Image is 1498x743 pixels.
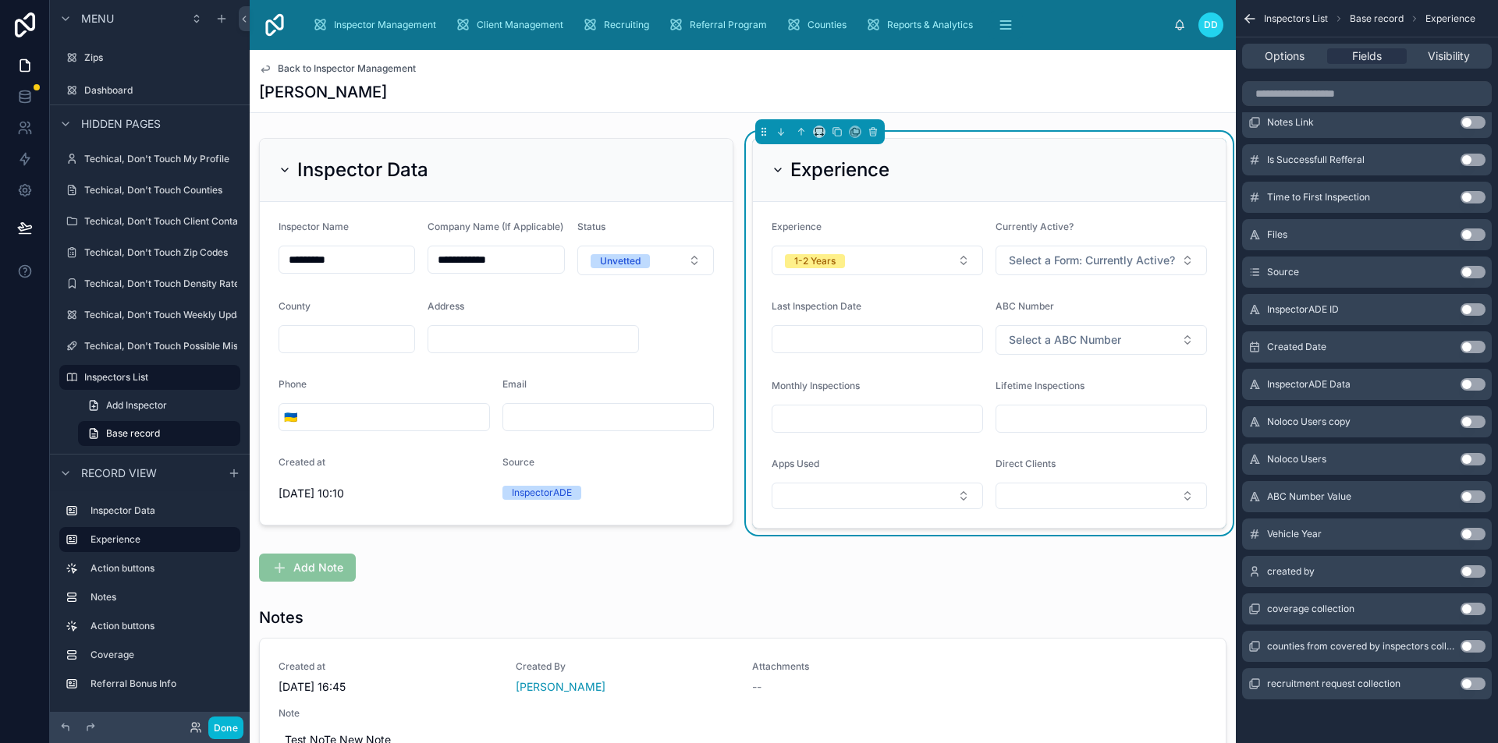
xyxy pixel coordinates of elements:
[1267,266,1299,278] span: Source
[81,11,114,27] span: Menu
[78,421,240,446] a: Base record
[996,246,1207,275] button: Select Button
[81,116,161,132] span: Hidden pages
[772,300,861,312] span: Last Inspection Date
[59,271,240,296] a: Techical, Don't Touch Density Rate Deciles
[59,365,240,390] a: Inspectors List
[84,309,269,321] label: Techical, Don't Touch Weekly Update Log
[91,504,234,517] label: Inspector Data
[1350,12,1404,25] span: Base record
[59,45,240,70] a: Zips
[1265,48,1305,64] span: Options
[307,11,447,39] a: Inspector Management
[84,84,237,97] label: Dashboard
[84,246,237,259] label: Techical, Don't Touch Zip Codes
[1428,48,1470,64] span: Visibility
[1267,191,1370,203] span: Time to First Inspection
[84,153,237,165] label: Techical, Don't Touch My Profile
[91,620,234,632] label: Action buttons
[450,11,574,39] a: Client Management
[300,8,1173,42] div: scrollable content
[1267,490,1351,503] span: ABC Number Value
[259,62,416,75] a: Back to Inspector Management
[59,452,240,477] a: Inspectors Coverage
[91,678,234,690] label: Referral Bonus Info
[1009,332,1121,348] span: Select a ABC Number
[808,19,847,31] span: Counties
[1267,678,1400,690] span: recruitment request collection
[1352,48,1382,64] span: Fields
[663,11,778,39] a: Referral Program
[262,12,287,37] img: App logo
[690,19,767,31] span: Referral Program
[1267,116,1314,129] span: Notes Link
[1425,12,1475,25] span: Experience
[84,340,272,352] label: Techical, Don't Touch Possible Misspelling
[772,246,983,275] button: Select Button
[1267,416,1351,428] span: Noloco Users copy
[84,371,231,384] label: Inspectors List
[1267,453,1326,465] span: Noloco Users
[91,562,234,575] label: Action buttons
[887,19,973,31] span: Reports & Analytics
[84,184,237,196] label: Techical, Don't Touch Counties
[1267,154,1365,166] span: Is Successfull Refferal
[59,303,240,327] a: Techical, Don't Touch Weekly Update Log
[996,483,1207,509] button: Select Button
[81,465,157,481] span: Record view
[996,325,1207,355] button: Select Button
[577,11,660,39] a: Recruiting
[59,334,240,359] a: Techical, Don't Touch Possible Misspelling
[259,81,387,103] h1: [PERSON_NAME]
[91,533,228,546] label: Experience
[50,491,250,712] div: scrollable content
[1267,378,1351,391] span: InspectorADE Data
[772,458,819,469] span: Apps Used
[78,393,240,418] a: Add Inspector
[59,78,240,103] a: Dashboard
[1267,303,1339,316] span: InspectorADE ID
[334,19,436,31] span: Inspector Management
[59,240,240,265] a: Techical, Don't Touch Zip Codes
[604,19,649,31] span: Recruiting
[794,254,836,268] div: 1-2 Years
[59,178,240,203] a: Techical, Don't Touch Counties
[1267,528,1322,540] span: Vehicle Year
[106,427,160,440] span: Base record
[1009,253,1175,268] span: Select a Form: Currently Active?
[278,62,416,75] span: Back to Inspector Management
[772,483,983,509] button: Select Button
[1264,12,1328,25] span: Inspectors List
[781,11,857,39] a: Counties
[59,147,240,172] a: Techical, Don't Touch My Profile
[996,300,1054,312] span: ABC Number
[84,215,251,228] label: Techical, Don't Touch Client Contacts
[208,716,243,739] button: Done
[772,221,822,232] span: Experience
[91,649,234,661] label: Coverage
[84,278,275,290] label: Techical, Don't Touch Density Rate Deciles
[1267,603,1354,615] span: coverage collection
[1204,19,1218,31] span: DD
[996,458,1056,469] span: Direct Clients
[477,19,563,31] span: Client Management
[1267,565,1315,578] span: created by
[790,157,889,182] h2: Experience
[861,11,984,39] a: Reports & Analytics
[1267,341,1326,353] span: Created Date
[84,51,237,64] label: Zips
[1267,640,1454,653] span: counties from covered by inspectors collection
[996,380,1084,391] span: Lifetime Inspections
[106,399,167,412] span: Add Inspector
[772,380,860,391] span: Monthly Inspections
[996,221,1074,232] span: Currently Active?
[1267,228,1287,241] span: Files
[91,591,234,603] label: Notes
[59,209,240,234] a: Techical, Don't Touch Client Contacts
